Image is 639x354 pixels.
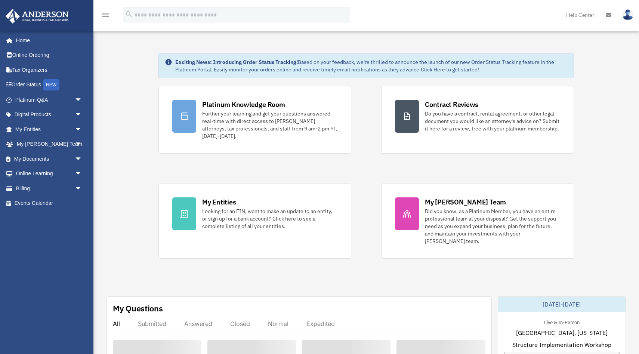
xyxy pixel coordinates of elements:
[306,320,335,327] div: Expedited
[75,107,90,123] span: arrow_drop_down
[101,10,110,19] i: menu
[5,196,93,211] a: Events Calendar
[5,151,93,166] a: My Documentsarrow_drop_down
[5,122,93,137] a: My Entitiesarrow_drop_down
[43,79,59,90] div: NEW
[425,197,506,207] div: My [PERSON_NAME] Team
[5,33,90,48] a: Home
[425,207,560,245] div: Did you know, as a Platinum Member, you have an entire professional team at your disposal? Get th...
[512,340,611,349] span: Structure Implementation Workshop
[3,9,71,24] img: Anderson Advisors Platinum Portal
[175,59,298,65] strong: Exciting News: Introducing Order Status Tracking!
[202,100,285,109] div: Platinum Knowledge Room
[5,92,93,107] a: Platinum Q&Aarrow_drop_down
[268,320,288,327] div: Normal
[184,320,212,327] div: Answered
[75,92,90,108] span: arrow_drop_down
[5,62,93,77] a: Tax Organizers
[5,48,93,63] a: Online Ordering
[230,320,250,327] div: Closed
[75,122,90,137] span: arrow_drop_down
[5,137,93,152] a: My [PERSON_NAME] Teamarrow_drop_down
[202,197,236,207] div: My Entities
[516,328,608,337] span: [GEOGRAPHIC_DATA], [US_STATE]
[101,13,110,19] a: menu
[425,100,478,109] div: Contract Reviews
[113,303,163,314] div: My Questions
[125,10,133,18] i: search
[75,166,90,182] span: arrow_drop_down
[5,107,93,122] a: Digital Productsarrow_drop_down
[113,320,120,327] div: All
[202,207,337,230] div: Looking for an EIN, want to make an update to an entity, or sign up for a bank account? Click her...
[75,181,90,196] span: arrow_drop_down
[175,58,568,73] div: Based on your feedback, we're thrilled to announce the launch of our new Order Status Tracking fe...
[75,137,90,152] span: arrow_drop_down
[538,318,586,326] div: Live & In-Person
[138,320,166,327] div: Submitted
[381,184,574,259] a: My [PERSON_NAME] Team Did you know, as a Platinum Member, you have an entire professional team at...
[498,297,626,312] div: [DATE]-[DATE]
[5,181,93,196] a: Billingarrow_drop_down
[5,166,93,181] a: Online Learningarrow_drop_down
[202,110,337,140] div: Further your learning and get your questions answered real-time with direct access to [PERSON_NAM...
[622,9,633,20] img: User Pic
[158,184,351,259] a: My Entities Looking for an EIN, want to make an update to an entity, or sign up for a bank accoun...
[75,151,90,167] span: arrow_drop_down
[158,86,351,154] a: Platinum Knowledge Room Further your learning and get your questions answered real-time with dire...
[381,86,574,154] a: Contract Reviews Do you have a contract, rental agreement, or other legal document you would like...
[425,110,560,132] div: Do you have a contract, rental agreement, or other legal document you would like an attorney's ad...
[421,66,479,73] a: Click Here to get started!
[5,77,93,93] a: Order StatusNEW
